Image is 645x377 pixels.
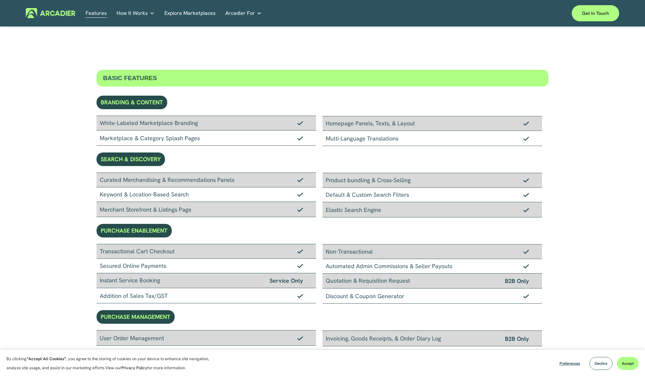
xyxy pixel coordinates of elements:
[297,207,303,212] img: Checkmark
[322,274,542,288] div: Quotation & Requisition Request
[97,202,316,217] div: Merchant Storefront & Listings Page
[559,361,580,366] span: Preferences
[622,361,634,366] span: Accept
[97,173,316,187] div: Curated Merchandising & Recommendations Panels
[523,178,529,183] img: Checkmark
[322,131,542,146] div: Multi-Language Translations
[97,288,316,303] div: Addition of Sales Tax/GST
[97,273,316,288] div: Instant Service Booking
[26,356,66,361] strong: “Accept All Cookies”
[523,294,529,298] img: Checkmark
[322,188,542,202] div: Default & Custom Search Filters
[117,9,148,18] span: How It Works
[297,294,303,298] img: Checkmark
[297,192,303,197] img: Checkmark
[297,178,303,182] img: Checkmark
[97,187,316,202] div: Keyword & Location-Based Search
[297,121,303,125] img: Checkmark
[97,310,175,324] div: PURCHASE MANAGEMENT
[164,8,216,18] a: Explore Marketplaces
[97,259,316,273] div: Secured Online Payments
[523,264,529,268] img: Checkmark
[523,208,529,212] img: Checkmark
[97,330,316,346] div: User Order Management
[225,9,255,18] span: Arcadier For
[523,193,529,197] img: Checkmark
[523,121,529,126] img: Checkmark
[117,8,155,18] a: folder dropdown
[322,116,542,131] div: Homepage Panels, Texts, & Layout
[322,330,542,346] div: Invoicing, Goods Receipts, & Order Diary Log
[97,244,316,259] div: Transactional Cart Checkout
[572,5,619,21] a: Get in touch
[26,8,75,18] img: Arcadier
[97,70,548,87] div: BASIC FEATURES
[505,334,529,343] span: B2B Only
[97,131,316,146] div: Marketplace & Category Splash Pages
[322,173,542,188] div: Product bundling & Cross-Selling
[270,276,303,285] span: Service Only
[97,116,316,131] div: White-Labeled Marketplace Branding
[523,249,529,254] img: Checkmark
[121,365,147,371] a: Privacy Policy
[297,249,303,254] img: Checkmark
[97,96,167,109] div: BRANDING & CONTENT
[617,357,639,370] button: Accept
[6,354,216,372] p: By clicking , you agree to the storing of cookies on your device to enhance site navigation, anal...
[297,336,303,340] img: Checkmark
[589,357,612,370] button: Decline
[86,8,107,18] a: Features
[322,259,542,274] div: Automated Admin Commissions & Seller Payouts
[595,361,607,366] span: Decline
[225,8,262,18] a: folder dropdown
[322,244,542,259] div: Non-Transactional
[555,357,585,370] button: Preferences
[322,288,542,304] div: Discount & Coupon Generator
[297,136,303,141] img: Checkmark
[97,152,165,166] div: SEARCH & DISCOVERY
[297,264,303,268] img: Checkmark
[97,224,172,237] div: PURCHASE ENABLEMENT
[523,136,529,141] img: Checkmark
[322,202,542,217] div: Elastic Search Engine
[505,276,529,286] span: B2B Only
